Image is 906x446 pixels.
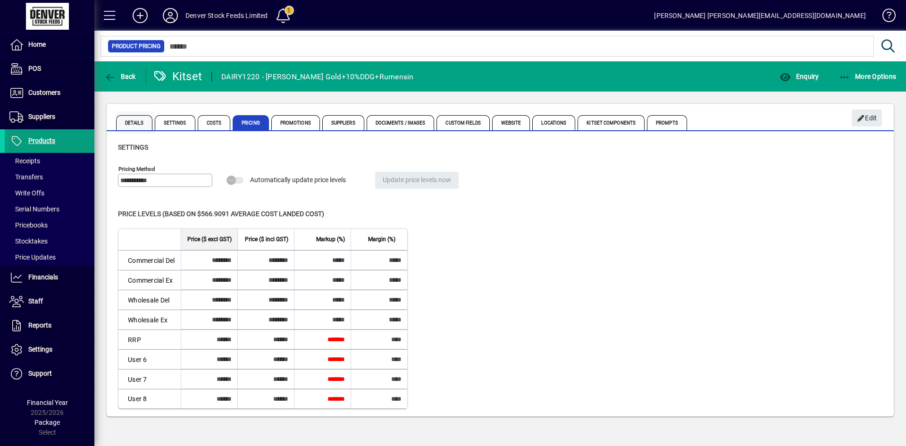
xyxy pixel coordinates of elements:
a: Support [5,362,94,386]
span: Promotions [271,115,320,130]
button: Add [125,7,155,24]
span: Enquiry [780,73,819,80]
span: Customers [28,89,60,96]
div: Denver Stock Feeds Limited [185,8,268,23]
span: Price Updates [9,253,56,261]
span: Margin (%) [368,234,395,244]
span: Home [28,41,46,48]
button: Edit [852,109,882,126]
div: DAIRY1220 - [PERSON_NAME] Gold+10%DDG+Rumensin [221,69,414,84]
span: Pricebooks [9,221,48,229]
span: Custom Fields [436,115,489,130]
span: Edit [857,110,877,126]
a: Stocktakes [5,233,94,249]
span: Financial Year [27,399,68,406]
span: Financials [28,273,58,281]
span: Receipts [9,157,40,165]
span: Website [492,115,530,130]
div: Kitset [153,69,202,84]
span: Settings [155,115,195,130]
span: More Options [839,73,897,80]
span: Costs [198,115,231,130]
span: Settings [118,143,148,151]
td: Wholesale Del [118,290,181,310]
span: Back [104,73,136,80]
a: Home [5,33,94,57]
span: Update price levels now [383,172,451,188]
span: Prompts [647,115,687,130]
span: Markup (%) [316,234,345,244]
span: Package [34,419,60,426]
td: User 7 [118,369,181,389]
a: Settings [5,338,94,362]
span: Suppliers [28,113,55,120]
span: Price ($ incl GST) [245,234,288,244]
span: Product Pricing [112,42,160,51]
td: User 8 [118,389,181,408]
span: Stocktakes [9,237,48,245]
span: Serial Numbers [9,205,59,213]
button: Enquiry [777,68,821,85]
span: Suppliers [322,115,364,130]
a: Suppliers [5,105,94,129]
a: Pricebooks [5,217,94,233]
span: Price levels (based on $566.9091 Average cost landed cost) [118,210,324,218]
span: Price ($ excl GST) [187,234,232,244]
span: Transfers [9,173,43,181]
span: Automatically update price levels [250,176,346,184]
button: Profile [155,7,185,24]
a: Financials [5,266,94,289]
a: Price Updates [5,249,94,265]
a: Serial Numbers [5,201,94,217]
td: RRP [118,329,181,349]
span: Reports [28,321,51,329]
button: Update price levels now [375,172,459,189]
td: Commercial Ex [118,270,181,290]
div: [PERSON_NAME] [PERSON_NAME][EMAIL_ADDRESS][DOMAIN_NAME] [654,8,866,23]
a: Write Offs [5,185,94,201]
app-page-header-button: Back [94,68,146,85]
td: User 6 [118,349,181,369]
td: Commercial Del [118,250,181,270]
td: Wholesale Ex [118,310,181,329]
a: Receipts [5,153,94,169]
button: Back [102,68,138,85]
a: Customers [5,81,94,105]
span: Write Offs [9,189,44,197]
a: Reports [5,314,94,337]
a: Knowledge Base [875,2,894,33]
a: Staff [5,290,94,313]
span: Products [28,137,55,144]
span: Kitset Components [578,115,645,130]
span: POS [28,65,41,72]
button: More Options [837,68,899,85]
span: Staff [28,297,43,305]
a: Transfers [5,169,94,185]
span: Documents / Images [367,115,435,130]
a: POS [5,57,94,81]
span: Locations [532,115,575,130]
span: Pricing [233,115,269,130]
span: Support [28,370,52,377]
span: Settings [28,345,52,353]
mat-label: Pricing method [118,166,155,172]
span: Details [116,115,152,130]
